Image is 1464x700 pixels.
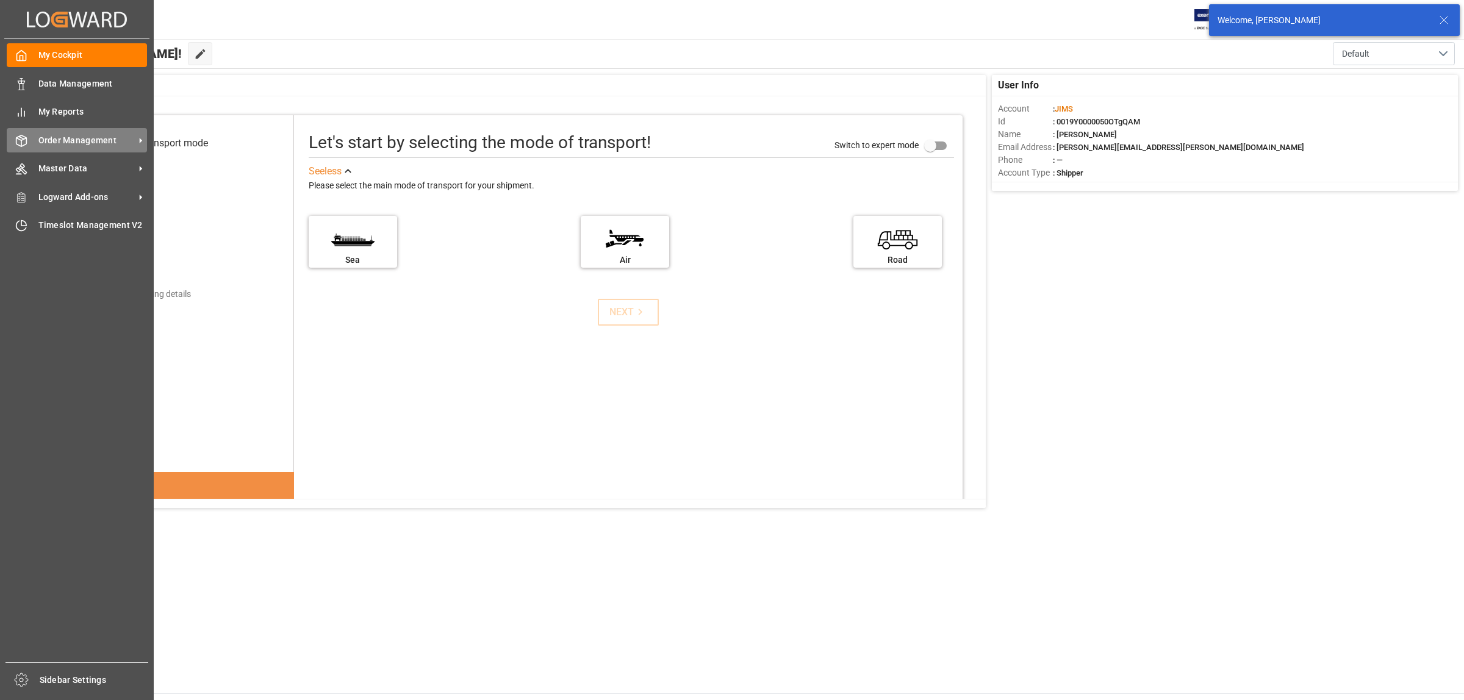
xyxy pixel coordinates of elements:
span: My Reports [38,105,148,118]
span: Account Type [998,166,1053,179]
div: Let's start by selecting the mode of transport! [309,130,651,155]
div: Select transport mode [113,136,208,151]
span: : [PERSON_NAME][EMAIL_ADDRESS][PERSON_NAME][DOMAIN_NAME] [1053,143,1304,152]
a: My Cockpit [7,43,147,67]
span: : 0019Y0000050OTgQAM [1053,117,1140,126]
span: Sidebar Settings [40,674,149,687]
span: Order Management [38,134,135,147]
span: JIMS [1055,104,1073,113]
a: Data Management [7,71,147,95]
span: Name [998,128,1053,141]
span: Master Data [38,162,135,175]
span: My Cockpit [38,49,148,62]
span: Email Address [998,141,1053,154]
span: Account [998,102,1053,115]
span: : [PERSON_NAME] [1053,130,1117,139]
div: Air [587,254,663,266]
span: Phone [998,154,1053,166]
span: : — [1053,155,1063,165]
button: open menu [1333,42,1455,65]
span: User Info [998,78,1039,93]
span: Data Management [38,77,148,90]
span: Timeslot Management V2 [38,219,148,232]
span: Id [998,115,1053,128]
div: Add shipping details [115,288,191,301]
span: : [1053,104,1073,113]
span: Switch to expert mode [834,140,919,150]
button: NEXT [598,299,659,326]
img: Exertis%20JAM%20-%20Email%20Logo.jpg_1722504956.jpg [1194,9,1236,30]
div: NEXT [609,305,647,320]
div: Road [859,254,936,266]
span: Default [1342,48,1369,60]
div: Welcome, [PERSON_NAME] [1218,14,1427,27]
div: See less [309,164,342,179]
div: Sea [315,254,391,266]
span: Logward Add-ons [38,191,135,204]
div: Please select the main mode of transport for your shipment. [309,179,954,193]
span: : Shipper [1053,168,1083,177]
